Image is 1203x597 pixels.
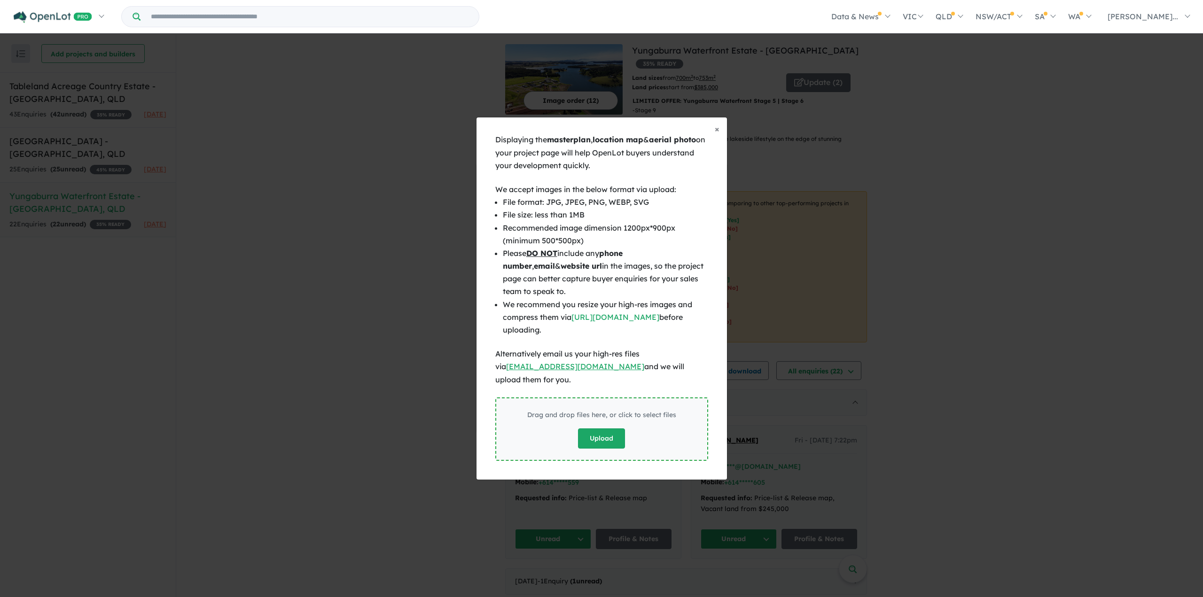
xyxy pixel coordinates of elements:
[503,247,708,298] li: Please include any , & in the images, so the project page can better capture buyer enquiries for ...
[14,11,92,23] img: Openlot PRO Logo White
[495,348,708,386] div: Alternatively email us your high-res files via and we will upload them for you.
[593,135,643,144] b: location map
[503,209,708,221] li: File size: less than 1MB
[495,183,708,196] div: We accept images in the below format via upload:
[571,312,659,322] a: [URL][DOMAIN_NAME]
[527,410,676,421] div: Drag and drop files here, or click to select files
[526,248,557,258] u: DO NOT
[715,124,719,134] span: ×
[578,428,625,449] button: Upload
[503,196,708,209] li: File format: JPG, JPEG, PNG, WEBP, SVG
[495,133,708,172] div: Displaying the , & on your project page will help OpenLot buyers understand your development quic...
[506,362,644,371] a: [EMAIL_ADDRESS][DOMAIN_NAME]
[534,261,555,271] b: email
[1108,12,1178,21] span: [PERSON_NAME]...
[561,261,602,271] b: website url
[142,7,477,27] input: Try estate name, suburb, builder or developer
[503,298,708,337] li: We recommend you resize your high-res images and compress them via before uploading.
[547,135,591,144] b: masterplan
[503,222,708,247] li: Recommended image dimension 1200px*900px (minimum 500*500px)
[649,135,696,144] b: aerial photo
